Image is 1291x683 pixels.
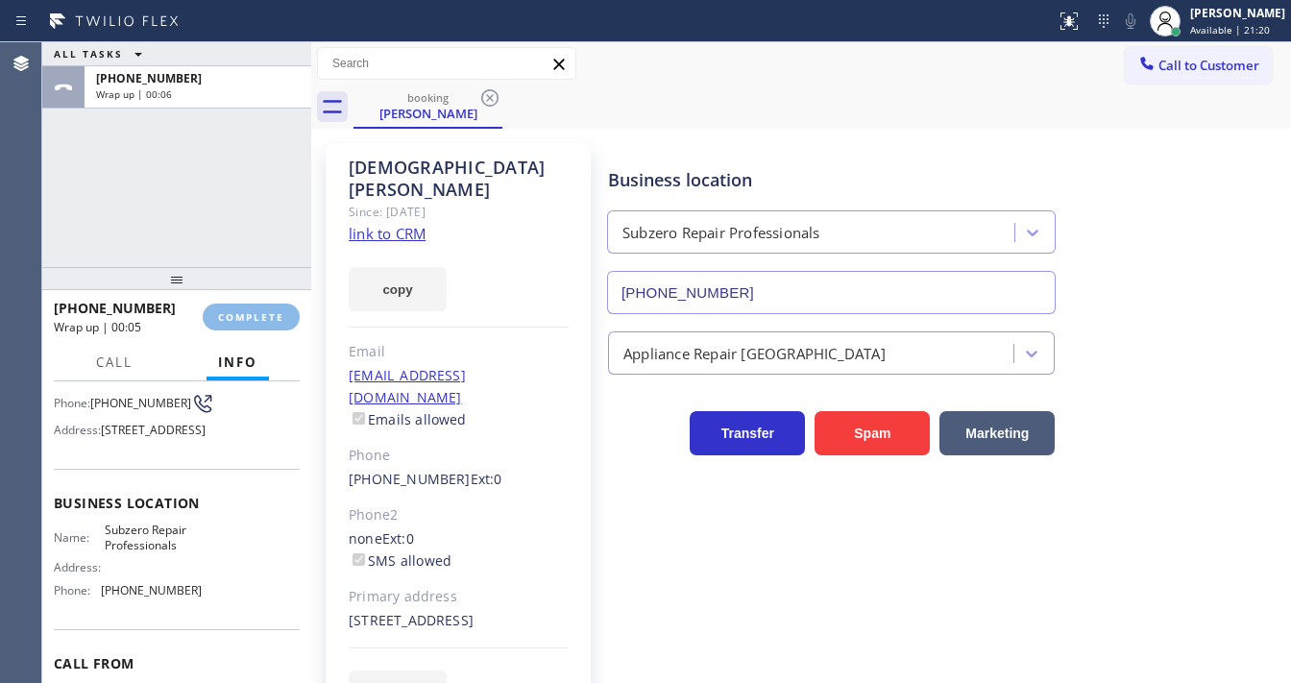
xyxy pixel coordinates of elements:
span: Wrap up | 00:06 [96,87,172,101]
span: COMPLETE [218,310,284,324]
div: [STREET_ADDRESS] [349,610,569,632]
span: Address: [54,423,101,437]
div: Subzero Repair Professionals [622,222,820,244]
div: Primary address [349,586,569,608]
span: [PHONE_NUMBER] [54,299,176,317]
button: Transfer [690,411,805,455]
button: Spam [815,411,930,455]
span: Phone: [54,396,90,410]
div: [DEMOGRAPHIC_DATA] [PERSON_NAME] [349,157,569,201]
button: ALL TASKS [42,42,161,65]
input: SMS allowed [353,553,365,566]
button: Call [85,344,144,381]
div: Email [349,341,569,363]
a: link to CRM [349,224,426,243]
span: Wrap up | 00:05 [54,319,141,335]
input: Search [318,48,575,79]
button: Mute [1117,8,1144,35]
div: Since: [DATE] [349,201,569,223]
span: Address: [54,560,105,574]
div: [PERSON_NAME] [355,105,500,122]
button: Marketing [939,411,1055,455]
span: Info [218,354,257,371]
label: Emails allowed [349,410,467,428]
div: Ehab Hanna [355,85,500,127]
div: Phone2 [349,504,569,526]
input: Emails allowed [353,412,365,425]
input: Phone Number [607,271,1056,314]
button: Info [207,344,269,381]
button: COMPLETE [203,304,300,330]
span: [STREET_ADDRESS] [101,423,206,437]
span: Subzero Repair Professionals [105,523,201,552]
span: Ext: 0 [471,470,502,488]
label: SMS allowed [349,551,451,570]
div: Phone [349,445,569,467]
span: Call [96,354,133,371]
a: [PHONE_NUMBER] [349,470,471,488]
span: [PHONE_NUMBER] [101,583,202,598]
span: Business location [54,494,300,512]
a: [EMAIL_ADDRESS][DOMAIN_NAME] [349,366,466,406]
span: Phone: [54,583,101,598]
span: Call From [54,654,300,672]
span: Ext: 0 [382,529,414,548]
span: [PHONE_NUMBER] [96,70,202,86]
span: Call to Customer [1158,57,1259,74]
span: ALL TASKS [54,47,123,61]
button: Call to Customer [1125,47,1272,84]
div: none [349,528,569,573]
div: booking [355,90,500,105]
button: copy [349,267,447,311]
span: Name: [54,530,105,545]
div: Appliance Repair [GEOGRAPHIC_DATA] [623,342,886,364]
div: [PERSON_NAME] [1190,5,1285,21]
span: Available | 21:20 [1190,23,1270,37]
span: [PHONE_NUMBER] [90,396,191,410]
div: Business location [608,167,1055,193]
